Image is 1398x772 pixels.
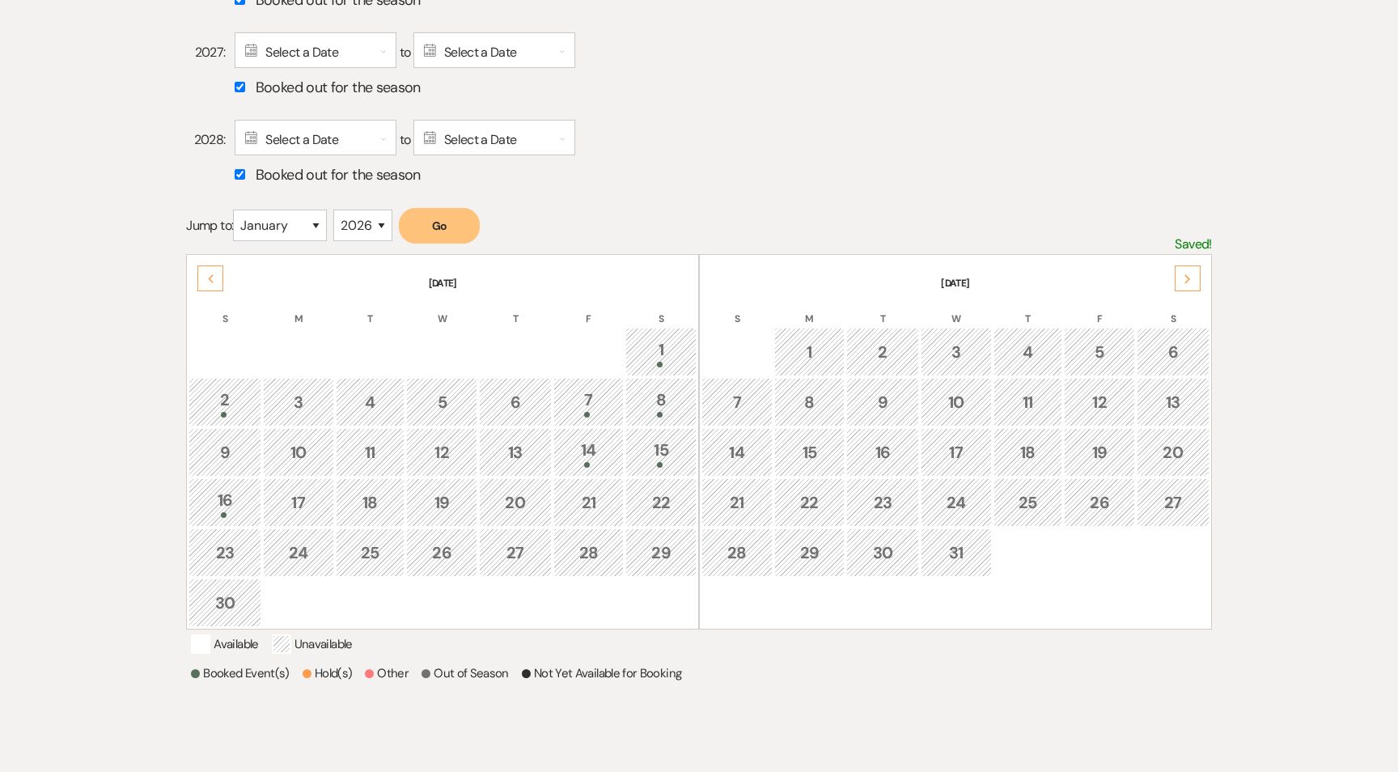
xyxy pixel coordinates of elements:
th: T [479,292,552,326]
span: 2027 : [186,43,225,62]
p: Saved! [1175,234,1211,255]
div: 30 [197,591,252,615]
div: 9 [855,390,910,414]
th: F [553,292,625,326]
div: 25 [1002,490,1054,515]
div: 18 [345,490,396,515]
div: 27 [488,541,543,565]
p: Out of Season [422,664,509,683]
div: Select a Date [413,32,575,68]
div: 26 [1073,490,1126,515]
div: 7 [710,390,764,414]
div: Select a Date [235,32,396,68]
div: 23 [197,541,252,565]
span: Jump to: [186,217,233,234]
div: 11 [1002,390,1054,414]
th: T [336,292,405,326]
input: Booked out for the season [235,169,245,180]
div: 31 [930,541,983,565]
div: 13 [488,440,543,464]
div: 10 [930,390,983,414]
th: M [774,292,845,326]
th: [DATE] [189,257,697,291]
div: 20 [488,490,543,515]
div: 8 [634,388,688,418]
div: 15 [783,440,837,464]
button: Go [399,208,480,244]
div: 24 [272,541,325,565]
th: S [701,292,773,326]
div: 9 [197,440,252,464]
span: to [235,120,574,155]
div: 8 [783,390,837,414]
div: 29 [783,541,837,565]
div: 15 [634,438,688,468]
th: [DATE] [701,257,1209,291]
th: T [993,292,1063,326]
div: 14 [562,438,616,468]
div: 13 [1146,390,1201,414]
div: 4 [1002,340,1054,364]
th: W [921,292,992,326]
div: 17 [930,440,983,464]
div: 12 [1073,390,1126,414]
div: 16 [197,488,252,518]
div: 1 [634,337,688,367]
span: 2028 : [186,130,225,150]
th: M [263,292,334,326]
div: 30 [855,541,910,565]
label: Booked out for the season [235,74,1211,100]
div: 29 [634,541,688,565]
p: Unavailable [272,634,353,654]
div: 5 [415,390,468,414]
p: Available [191,634,258,654]
div: 2 [855,340,910,364]
p: Other [365,664,409,683]
div: 3 [930,340,983,364]
div: 20 [1146,440,1201,464]
p: Not Yet Available for Booking [522,664,681,683]
div: 22 [634,490,688,515]
div: 3 [272,390,325,414]
div: 6 [1146,340,1201,364]
div: 2 [197,388,252,418]
div: 16 [855,440,910,464]
div: 21 [562,490,616,515]
div: 10 [272,440,325,464]
div: 28 [562,541,616,565]
div: 6 [488,390,543,414]
label: Booked out for the season [235,162,1211,188]
span: to [235,32,574,68]
div: 25 [345,541,396,565]
div: Select a Date [235,120,396,155]
div: 4 [345,390,396,414]
th: S [189,292,261,326]
div: 5 [1073,340,1126,364]
div: 23 [855,490,910,515]
div: 19 [1073,440,1126,464]
div: 18 [1002,440,1054,464]
div: 14 [710,440,764,464]
div: 24 [930,490,983,515]
th: S [1137,292,1209,326]
th: T [846,292,919,326]
div: 1 [783,340,837,364]
div: 28 [710,541,764,565]
div: 12 [415,440,468,464]
div: 22 [783,490,837,515]
div: 7 [562,388,616,418]
th: S [625,292,697,326]
p: Hold(s) [303,664,353,683]
div: 11 [345,440,396,464]
th: F [1064,292,1135,326]
div: 21 [710,490,764,515]
input: Booked out for the season [235,82,245,92]
div: Select a Date [413,120,575,155]
div: 27 [1146,490,1201,515]
div: 17 [272,490,325,515]
div: 26 [415,541,468,565]
p: Booked Event(s) [191,664,289,683]
div: 19 [415,490,468,515]
th: W [406,292,477,326]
